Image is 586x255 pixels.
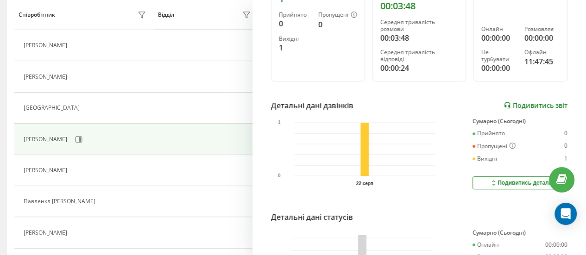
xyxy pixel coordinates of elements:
div: 0 [564,143,567,150]
div: [PERSON_NAME] [24,42,69,49]
div: Сумарно (Сьогодні) [473,118,567,124]
div: 00:03:48 [380,0,459,12]
div: 0 [279,18,311,29]
div: 00:00:24 [380,62,459,74]
div: Детальні дані статусів [271,211,353,223]
div: Відділ [158,12,174,18]
div: 00:00:00 [524,32,560,44]
text: 22 серп [356,181,373,186]
div: Павленкл [PERSON_NAME] [24,198,98,205]
div: [PERSON_NAME] [24,167,69,174]
div: Open Intercom Messenger [554,203,577,225]
div: Онлайн [481,26,517,32]
div: 0 [318,19,357,30]
div: 1 [564,155,567,162]
div: Сумарно (Сьогодні) [473,230,567,236]
text: 0 [278,173,281,178]
div: Прийнято [279,12,311,18]
div: Середня тривалість відповіді [380,49,459,62]
div: 00:00:00 [481,32,517,44]
div: Не турбувати [481,49,517,62]
div: Онлайн [473,242,499,248]
div: [GEOGRAPHIC_DATA] [24,105,82,111]
a: Подивитись звіт [504,101,567,109]
div: 00:03:48 [380,32,459,44]
div: [PERSON_NAME] [24,230,69,236]
div: Середня тривалість розмови [380,19,459,32]
div: Пропущені [318,12,357,19]
div: Офлайн [524,49,560,56]
div: Подивитись деталі [490,179,550,187]
div: Вихідні [473,155,497,162]
div: 11:47:45 [524,56,560,67]
div: Співробітник [19,12,55,18]
button: Подивитись деталі [473,176,567,189]
div: 00:00:00 [481,62,517,74]
div: Прийнято [473,130,505,137]
div: Детальні дані дзвінків [271,100,353,111]
div: Пропущені [473,143,516,150]
text: 1 [278,120,281,125]
div: 00:00:00 [545,242,567,248]
div: 1 [279,42,311,53]
div: Розмовляє [524,26,560,32]
div: [PERSON_NAME] [24,74,69,80]
div: Вихідні [279,36,311,42]
div: [PERSON_NAME] [24,136,69,143]
div: 0 [564,130,567,137]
